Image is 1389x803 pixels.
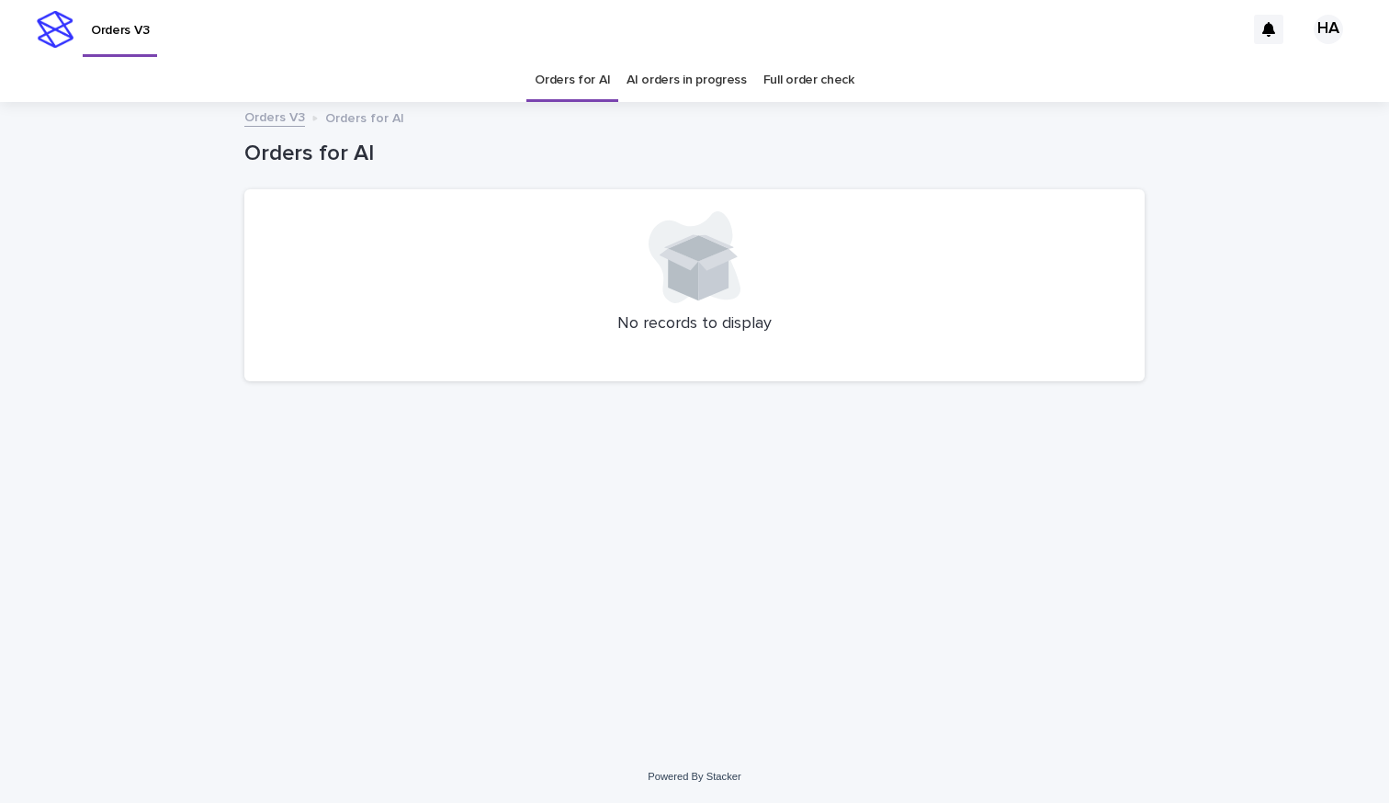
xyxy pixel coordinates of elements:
a: Powered By Stacker [648,771,740,782]
a: Orders V3 [244,106,305,127]
h1: Orders for AI [244,141,1145,167]
a: Full order check [763,59,854,102]
p: Orders for AI [325,107,404,127]
div: HA [1314,15,1343,44]
img: stacker-logo-s-only.png [37,11,73,48]
a: AI orders in progress [627,59,747,102]
p: No records to display [266,314,1123,334]
a: Orders for AI [535,59,610,102]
